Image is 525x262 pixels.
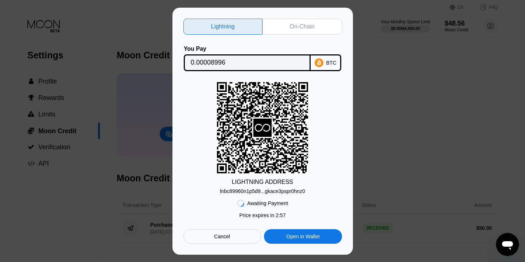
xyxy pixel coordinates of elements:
[240,212,286,218] div: Price expires in
[326,60,337,66] div: BTC
[276,212,285,218] span: 2 : 57
[290,23,315,30] div: On-Chain
[286,233,319,240] div: Open in Wallet
[496,233,519,256] iframe: Button to launch messaging window
[214,233,230,240] div: Cancel
[211,23,235,30] div: Lightning
[232,179,293,185] div: LIGHTNING ADDRESS
[262,19,342,35] div: On-Chain
[183,229,261,244] div: Cancel
[183,46,342,71] div: You PayBTC
[264,229,342,244] div: Open in Wallet
[220,188,305,194] div: lnbc89960n1p5d9...gkace3pspr0hnz0
[247,200,288,206] div: Awaiting Payment
[184,46,311,52] div: You Pay
[183,19,263,35] div: Lightning
[220,185,305,194] div: lnbc89960n1p5d9...gkace3pspr0hnz0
